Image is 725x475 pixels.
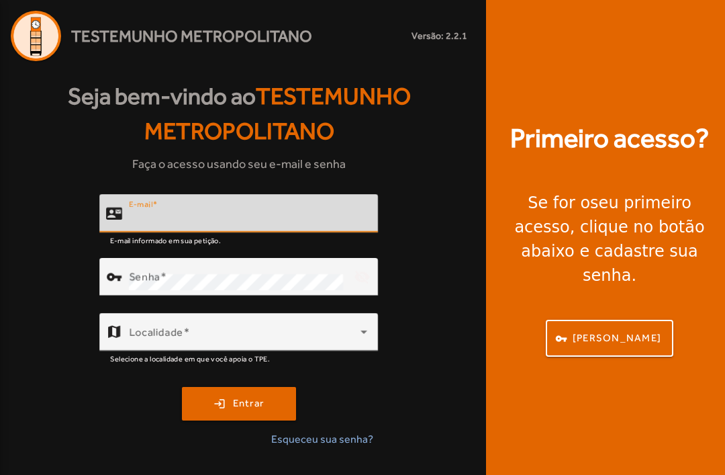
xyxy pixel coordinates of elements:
[129,270,160,283] mat-label: Senha
[129,325,183,338] mat-label: Localidade
[106,205,122,221] mat-icon: contact_mail
[182,387,296,421] button: Entrar
[110,232,221,247] mat-hint: E-mail informado em sua petição.
[132,155,346,173] span: Faça o acesso usando seu e-mail e senha
[510,118,709,159] strong: Primeiro acesso?
[573,331,661,346] span: [PERSON_NAME]
[412,29,467,43] small: Versão: 2.2.1
[110,351,270,365] mat-hint: Selecione a localidade em que você apoia o TPE.
[271,431,373,447] span: Esqueceu sua senha?
[129,199,152,208] mat-label: E-mail
[514,193,691,236] strong: seu primeiro acesso
[106,324,122,340] mat-icon: map
[11,11,61,61] img: Logo Agenda
[546,320,673,357] button: [PERSON_NAME]
[106,269,122,285] mat-icon: vpn_key
[144,83,411,145] span: Testemunho Metropolitano
[71,24,312,48] span: Testemunho Metropolitano
[233,396,264,411] span: Entrar
[502,191,717,288] div: Se for o , clique no botão abaixo e cadastre sua senha.
[346,261,379,293] mat-icon: visibility_off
